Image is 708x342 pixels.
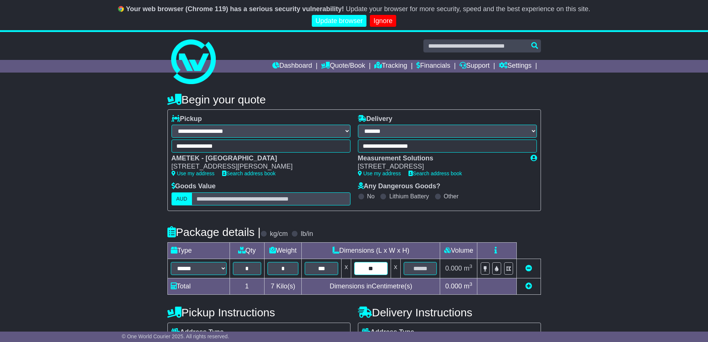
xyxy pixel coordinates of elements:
td: Weight [264,242,302,259]
td: Kilo(s) [264,278,302,294]
td: Total [167,278,230,294]
a: Use my address [358,170,401,176]
td: Dimensions in Centimetre(s) [302,278,440,294]
span: 0.000 [445,282,462,290]
td: Volume [440,242,477,259]
div: Measurement Solutions [358,154,523,163]
span: m [464,265,472,272]
label: AUD [172,192,192,205]
a: Support [459,60,490,73]
h4: Delivery Instructions [358,306,541,319]
div: [STREET_ADDRESS] [358,163,523,171]
td: x [391,259,400,278]
span: 7 [270,282,274,290]
td: Dimensions (L x W x H) [302,242,440,259]
label: No [367,193,375,200]
label: lb/in [301,230,313,238]
span: m [464,282,472,290]
a: Tracking [374,60,407,73]
a: Update browser [312,15,366,27]
a: Financials [416,60,450,73]
a: Remove this item [525,265,532,272]
h4: Begin your quote [167,93,541,106]
a: Search address book [222,170,276,176]
div: [STREET_ADDRESS][PERSON_NAME] [172,163,343,171]
span: 0.000 [445,265,462,272]
td: Type [167,242,230,259]
td: 1 [230,278,264,294]
label: Address Type [172,328,224,336]
td: Qty [230,242,264,259]
a: Add new item [525,282,532,290]
b: Your web browser (Chrome 119) has a serious security vulnerability! [126,5,344,13]
span: © One World Courier 2025. All rights reserved. [122,333,229,339]
td: x [342,259,351,278]
label: kg/cm [270,230,288,238]
label: Delivery [358,115,393,123]
h4: Package details | [167,226,261,238]
a: Settings [499,60,532,73]
label: Address Type [362,328,414,336]
label: Other [444,193,459,200]
a: Search address book [409,170,462,176]
a: Dashboard [272,60,312,73]
div: AMETEK - [GEOGRAPHIC_DATA] [172,154,343,163]
sup: 3 [470,281,472,287]
a: Quote/Book [321,60,365,73]
a: Ignore [370,15,396,27]
label: Pickup [172,115,202,123]
a: Use my address [172,170,215,176]
label: Goods Value [172,182,216,191]
label: Any Dangerous Goods? [358,182,441,191]
span: Update your browser for more security, speed and the best experience on this site. [346,5,590,13]
h4: Pickup Instructions [167,306,350,319]
label: Lithium Battery [389,193,429,200]
sup: 3 [470,263,472,269]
